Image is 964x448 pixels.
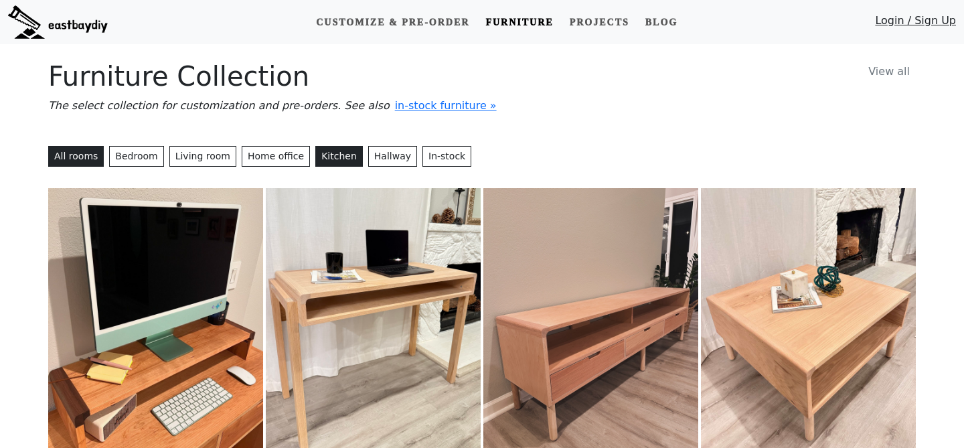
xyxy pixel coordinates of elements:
a: Japanese Style Desktop Monitor Riser / Laptop Stand [48,315,263,328]
a: Japanese Style TV Stand [483,315,698,328]
h1: Furniture Collection [48,60,916,92]
a: In-stock [422,146,471,167]
button: Kitchen [315,146,363,167]
img: eastbaydiy [8,5,108,39]
i: The select collection for customization and pre-orders. See also [48,99,390,112]
button: Bedroom [109,146,163,167]
a: Projects [564,10,635,35]
a: Furniture [480,10,558,35]
button: Hallway [368,146,417,167]
button: Home office [242,146,310,167]
a: Login / Sign Up [875,13,956,35]
a: in-stock furniture » [395,99,497,112]
a: Blog [640,10,683,35]
a: View all [862,60,916,83]
a: Customize & Pre-order [311,10,475,35]
a: Japanese Style Study Desk [266,315,481,328]
button: All rooms [48,146,104,167]
button: Living room [169,146,236,167]
a: Japanese Style Coffee Table [701,315,916,328]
